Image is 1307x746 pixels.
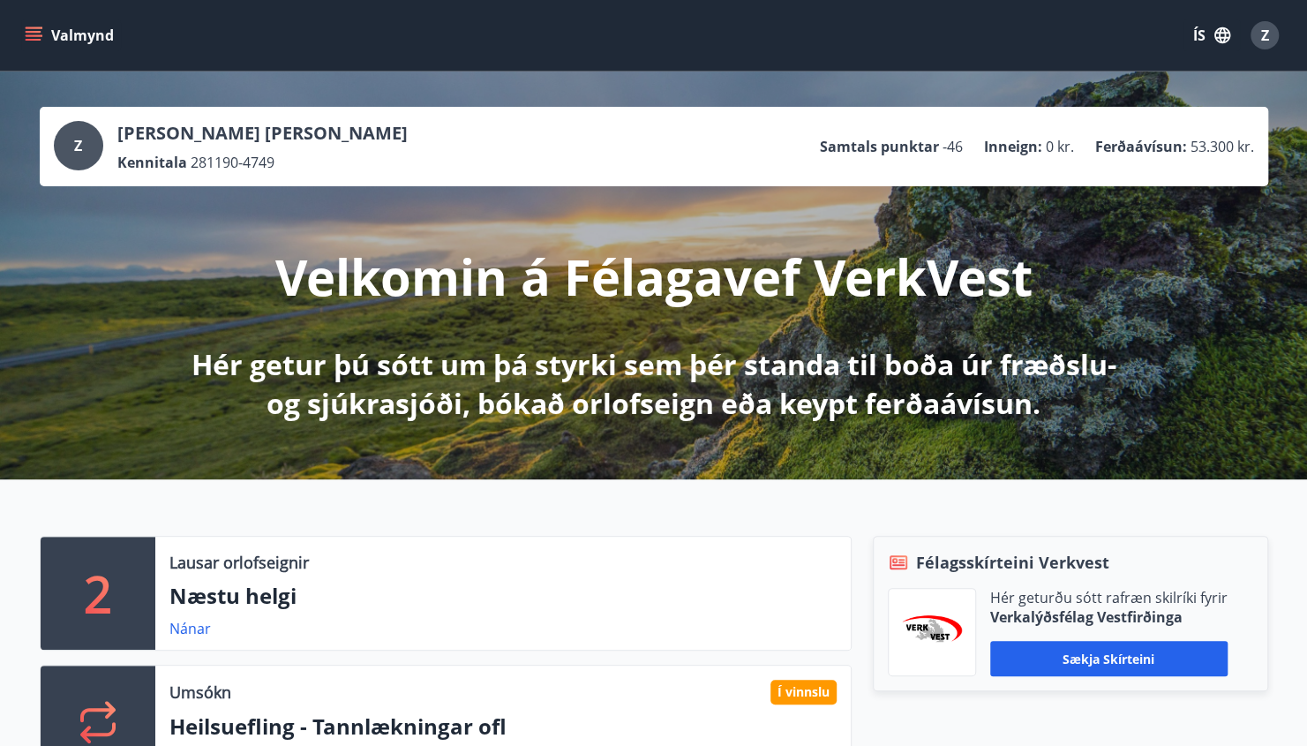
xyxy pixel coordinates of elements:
span: Félagsskírteini Verkvest [916,551,1109,574]
p: [PERSON_NAME] [PERSON_NAME] [117,121,408,146]
span: 53.300 kr. [1191,137,1254,156]
span: 281190-4749 [191,153,274,172]
p: Verkalýðsfélag Vestfirðinga [990,607,1228,627]
p: Kennitala [117,153,187,172]
span: -46 [943,137,963,156]
button: ÍS [1183,19,1240,51]
p: Ferðaávísun : [1095,137,1187,156]
p: Velkomin á Félagavef VerkVest [275,243,1033,310]
p: Hér getur þú sótt um þá styrki sem þér standa til boða úr fræðslu- og sjúkrasjóði, bókað orlofsei... [188,345,1120,423]
button: menu [21,19,121,51]
p: 2 [84,560,112,627]
span: 0 kr. [1046,137,1074,156]
div: Í vinnslu [770,680,837,705]
img: jihgzMk4dcgjRAW2aMgpbAqQEG7LZi0j9dOLAUvz.png [902,615,962,650]
span: Z [1261,26,1269,45]
p: Samtals punktar [820,137,939,156]
p: Næstu helgi [169,581,837,611]
p: Inneign : [984,137,1042,156]
p: Umsókn [169,681,231,704]
p: Lausar orlofseignir [169,551,309,574]
button: Z [1243,14,1286,57]
a: Nánar [169,619,211,638]
button: Sækja skírteini [990,641,1228,676]
p: Hér geturðu sótt rafræn skilríki fyrir [990,588,1228,607]
span: Z [74,136,82,155]
p: Heilsuefling - Tannlækningar ofl [169,712,837,742]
